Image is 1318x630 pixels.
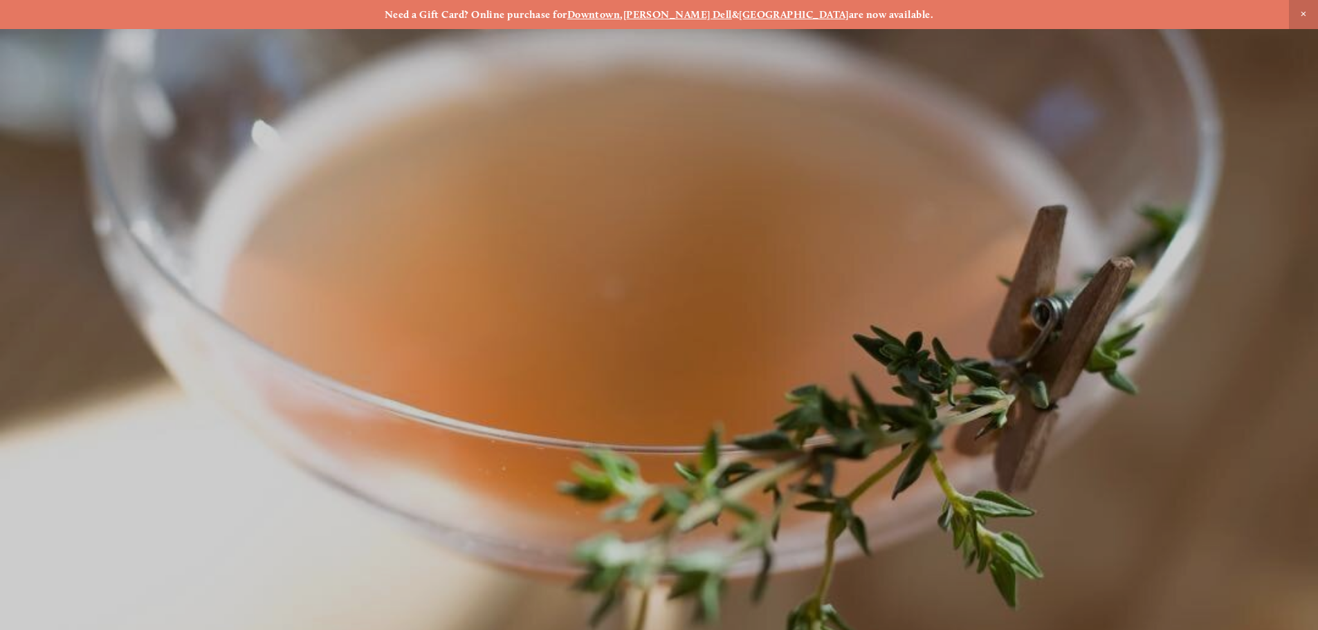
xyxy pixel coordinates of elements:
a: [PERSON_NAME] Dell [623,8,732,21]
a: Downtown [567,8,621,21]
a: [GEOGRAPHIC_DATA] [739,8,849,21]
strong: , [620,8,623,21]
strong: & [732,8,739,21]
strong: are now available. [849,8,933,21]
strong: Need a Gift Card? Online purchase for [385,8,567,21]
